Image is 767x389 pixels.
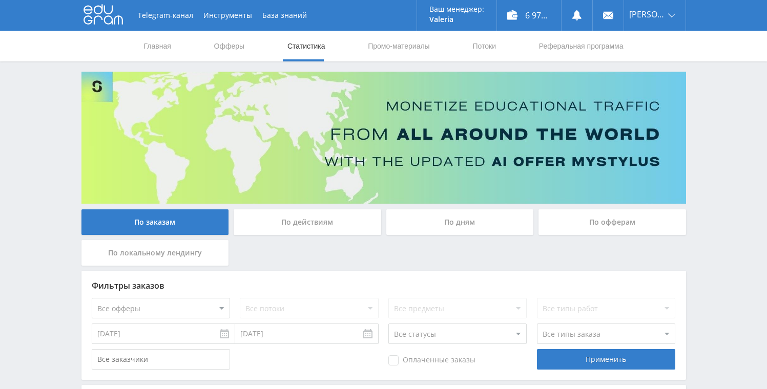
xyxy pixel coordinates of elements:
[538,31,625,61] a: Реферальная программа
[92,349,230,370] input: Все заказчики
[471,31,497,61] a: Потоки
[388,355,475,365] span: Оплаченные заказы
[234,209,381,235] div: По действиям
[386,209,534,235] div: По дням
[286,31,326,61] a: Статистика
[629,10,665,18] span: [PERSON_NAME]
[429,5,484,13] p: Ваш менеджер:
[429,15,484,24] p: Valeria
[81,209,229,235] div: По заказам
[81,240,229,266] div: По локальному лендингу
[367,31,430,61] a: Промо-материалы
[143,31,172,61] a: Главная
[81,72,686,204] img: Banner
[537,349,675,370] div: Применить
[213,31,246,61] a: Офферы
[538,209,686,235] div: По офферам
[92,281,676,290] div: Фильтры заказов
